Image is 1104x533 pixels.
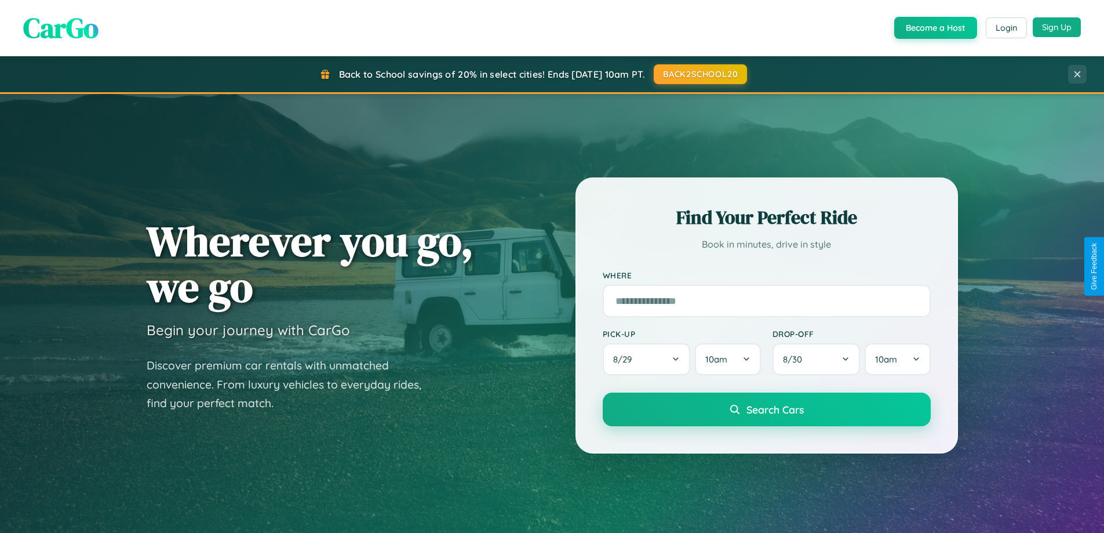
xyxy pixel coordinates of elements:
p: Book in minutes, drive in style [603,236,931,253]
button: 8/30 [773,343,861,375]
button: 8/29 [603,343,691,375]
button: Become a Host [894,17,977,39]
label: Where [603,270,931,280]
span: 10am [705,354,727,365]
span: Back to School savings of 20% in select cities! Ends [DATE] 10am PT. [339,68,645,80]
button: Sign Up [1033,17,1081,37]
button: 10am [695,343,760,375]
div: Give Feedback [1090,243,1098,290]
p: Discover premium car rentals with unmatched convenience. From luxury vehicles to everyday rides, ... [147,356,436,413]
span: Search Cars [746,403,804,416]
label: Drop-off [773,329,931,339]
h3: Begin your journey with CarGo [147,321,350,339]
span: 10am [875,354,897,365]
button: BACK2SCHOOL20 [654,64,747,84]
label: Pick-up [603,329,761,339]
span: 8 / 30 [783,354,808,365]
h1: Wherever you go, we go [147,218,473,310]
button: 10am [865,343,930,375]
button: Login [986,17,1027,38]
h2: Find Your Perfect Ride [603,205,931,230]
span: 8 / 29 [613,354,637,365]
span: CarGo [23,9,99,47]
button: Search Cars [603,393,931,426]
